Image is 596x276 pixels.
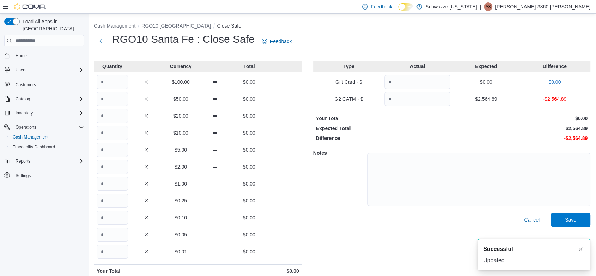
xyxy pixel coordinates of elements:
[10,133,84,141] span: Cash Management
[233,214,265,221] p: $0.00
[453,63,519,70] p: Expected
[13,95,33,103] button: Catalog
[483,256,585,265] div: Updated
[453,115,588,122] p: $0.00
[165,146,196,153] p: $5.00
[270,38,292,45] span: Feedback
[1,51,87,61] button: Home
[4,48,84,199] nav: Complex example
[522,63,588,70] p: Difference
[524,216,540,223] span: Cancel
[1,156,87,166] button: Reports
[551,213,590,227] button: Save
[10,143,84,151] span: Traceabilty Dashboard
[316,95,382,102] p: G2 CATM - $
[565,216,576,223] span: Save
[495,2,590,11] p: [PERSON_NAME]-3860 [PERSON_NAME]
[384,75,450,89] input: Quantity
[94,23,135,29] button: Cash Management
[97,109,128,123] input: Quantity
[165,231,196,238] p: $0.05
[16,96,30,102] span: Catalog
[165,248,196,255] p: $0.01
[165,197,196,204] p: $0.25
[97,211,128,225] input: Quantity
[1,94,87,104] button: Catalog
[13,52,30,60] a: Home
[233,197,265,204] p: $0.00
[384,92,450,106] input: Quantity
[165,63,196,70] p: Currency
[217,23,241,29] button: Close Safe
[1,65,87,75] button: Users
[97,160,128,174] input: Quantity
[141,23,211,29] button: RGO10 [GEOGRAPHIC_DATA]
[97,245,128,259] input: Quantity
[316,135,450,142] p: Difference
[316,78,382,86] p: Gift Card - $
[20,18,84,32] span: Load All Apps in [GEOGRAPHIC_DATA]
[165,214,196,221] p: $0.10
[13,95,84,103] span: Catalog
[426,2,477,11] p: Schwazze [US_STATE]
[233,112,265,119] p: $0.00
[97,177,128,191] input: Quantity
[13,80,84,89] span: Customers
[480,2,481,11] p: |
[316,115,450,122] p: Your Total
[453,125,588,132] p: $2,564.89
[453,95,519,102] p: $2,564.89
[13,157,84,165] span: Reports
[16,158,30,164] span: Reports
[1,108,87,118] button: Inventory
[13,66,84,74] span: Users
[10,143,58,151] a: Traceabilty Dashboard
[233,248,265,255] p: $0.00
[97,228,128,242] input: Quantity
[371,3,392,10] span: Feedback
[13,123,84,131] span: Operations
[13,171,34,180] a: Settings
[94,34,108,48] button: Next
[199,268,299,275] p: $0.00
[7,142,87,152] button: Traceabilty Dashboard
[97,75,128,89] input: Quantity
[1,170,87,181] button: Settings
[165,78,196,86] p: $100.00
[16,124,36,130] span: Operations
[13,171,84,180] span: Settings
[484,2,492,11] div: Alexis-3860 Shoope
[13,51,84,60] span: Home
[16,173,31,178] span: Settings
[576,245,585,253] button: Dismiss toast
[259,34,294,48] a: Feedback
[233,129,265,136] p: $0.00
[97,92,128,106] input: Quantity
[13,123,39,131] button: Operations
[1,122,87,132] button: Operations
[165,95,196,102] p: $50.00
[97,63,128,70] p: Quantity
[233,78,265,86] p: $0.00
[384,63,450,70] p: Actual
[13,157,33,165] button: Reports
[13,144,55,150] span: Traceabilty Dashboard
[13,81,39,89] a: Customers
[522,78,588,86] p: $0.00
[1,79,87,89] button: Customers
[16,82,36,88] span: Customers
[13,134,48,140] span: Cash Management
[165,112,196,119] p: $20.00
[97,268,196,275] p: Your Total
[483,245,585,253] div: Notification
[165,129,196,136] p: $10.00
[233,163,265,170] p: $0.00
[13,109,36,117] button: Inventory
[97,126,128,140] input: Quantity
[14,3,46,10] img: Cova
[453,135,588,142] p: -$2,564.89
[16,110,33,116] span: Inventory
[233,180,265,187] p: $0.00
[112,32,255,46] h1: RGO10 Santa Fe : Close Safe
